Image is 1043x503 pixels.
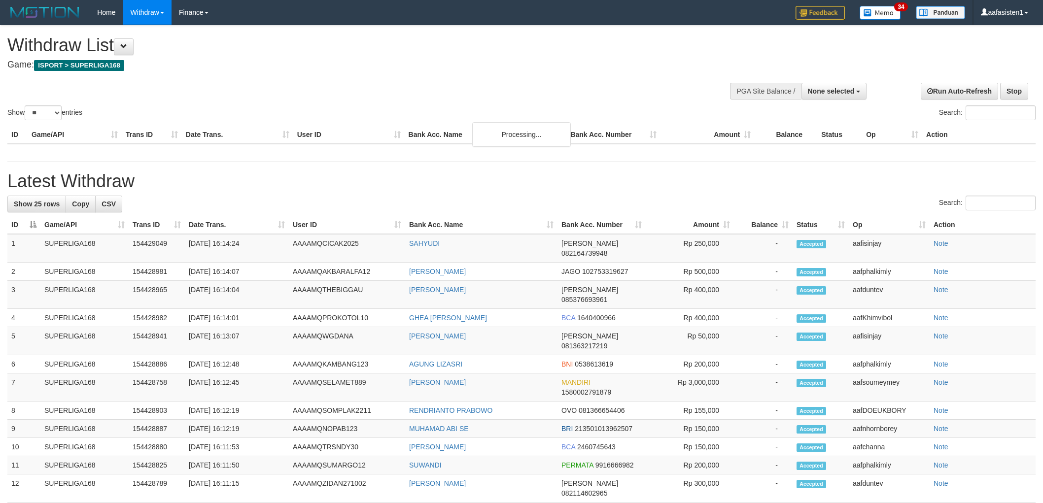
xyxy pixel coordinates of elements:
[185,420,289,438] td: [DATE] 16:12:19
[7,281,40,309] td: 3
[849,309,930,327] td: aafKhimvibol
[934,461,948,469] a: Note
[921,83,998,100] a: Run Auto-Refresh
[797,333,826,341] span: Accepted
[129,327,185,355] td: 154428941
[40,263,129,281] td: SUPERLIGA168
[7,420,40,438] td: 9
[289,373,405,402] td: AAAAMQSELAMET889
[409,425,469,433] a: MUHAMAD ABI SE
[579,406,625,414] span: Copy 081366654406 to clipboard
[289,327,405,355] td: AAAAMQWGDANA
[7,35,686,55] h1: Withdraw List
[289,309,405,327] td: AAAAMQPROKOTOL10
[7,216,40,234] th: ID: activate to sort column descending
[129,402,185,420] td: 154428903
[129,474,185,503] td: 154428789
[582,268,628,275] span: Copy 102753319627 to clipboard
[934,268,948,275] a: Note
[7,171,1036,191] h1: Latest Withdraw
[40,216,129,234] th: Game/API: activate to sort column ascending
[661,126,755,144] th: Amount
[646,474,734,503] td: Rp 300,000
[185,456,289,474] td: [DATE] 16:11:50
[797,314,826,323] span: Accepted
[409,332,466,340] a: [PERSON_NAME]
[25,105,62,120] select: Showentries
[797,425,826,434] span: Accepted
[7,355,40,373] td: 6
[646,438,734,456] td: Rp 150,000
[289,234,405,263] td: AAAAMQCICAK2025
[561,406,577,414] span: OVO
[7,234,40,263] td: 1
[646,355,734,373] td: Rp 200,000
[966,105,1036,120] input: Search:
[14,200,60,208] span: Show 25 rows
[40,234,129,263] td: SUPERLIGA168
[561,443,575,451] span: BCA
[561,249,607,257] span: Copy 082164739948 to clipboard
[561,239,618,247] span: [PERSON_NAME]
[409,479,466,487] a: [PERSON_NAME]
[185,309,289,327] td: [DATE] 16:14:01
[755,126,817,144] th: Balance
[72,200,89,208] span: Copy
[734,438,793,456] td: -
[7,196,66,212] a: Show 25 rows
[7,456,40,474] td: 11
[405,126,567,144] th: Bank Acc. Name
[7,474,40,503] td: 12
[734,327,793,355] td: -
[129,438,185,456] td: 154428880
[7,105,82,120] label: Show entries
[575,425,632,433] span: Copy 213501013962507 to clipboard
[734,373,793,402] td: -
[916,6,965,19] img: panduan.png
[561,286,618,294] span: [PERSON_NAME]
[797,407,826,415] span: Accepted
[102,200,116,208] span: CSV
[934,314,948,322] a: Note
[561,425,573,433] span: BRI
[40,402,129,420] td: SUPERLIGA168
[409,360,462,368] a: AGUNG LIZASRI
[797,443,826,452] span: Accepted
[182,126,293,144] th: Date Trans.
[289,456,405,474] td: AAAAMQSUMARGO12
[734,402,793,420] td: -
[405,216,557,234] th: Bank Acc. Name: activate to sort column ascending
[561,314,575,322] span: BCA
[7,402,40,420] td: 8
[7,309,40,327] td: 4
[40,456,129,474] td: SUPERLIGA168
[849,263,930,281] td: aafphalkimly
[797,361,826,369] span: Accepted
[409,239,440,247] a: SAHYUDI
[185,234,289,263] td: [DATE] 16:14:24
[409,314,487,322] a: GHEA [PERSON_NAME]
[808,87,855,95] span: None selected
[797,240,826,248] span: Accepted
[849,373,930,402] td: aafsoumeymey
[934,406,948,414] a: Note
[561,268,580,275] span: JAGO
[966,196,1036,210] input: Search:
[185,355,289,373] td: [DATE] 16:12:48
[289,474,405,503] td: AAAAMQZIDAN271002
[7,327,40,355] td: 5
[7,438,40,456] td: 10
[797,379,826,387] span: Accepted
[939,196,1036,210] label: Search:
[561,489,607,497] span: Copy 082114602965 to clipboard
[646,263,734,281] td: Rp 500,000
[566,126,661,144] th: Bank Acc. Number
[7,5,82,20] img: MOTION_logo.png
[289,281,405,309] td: AAAAMQTHEBIGGAU
[7,373,40,402] td: 7
[40,355,129,373] td: SUPERLIGA168
[289,355,405,373] td: AAAAMQKAMBANG123
[561,360,573,368] span: BNI
[185,474,289,503] td: [DATE] 16:11:15
[7,263,40,281] td: 2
